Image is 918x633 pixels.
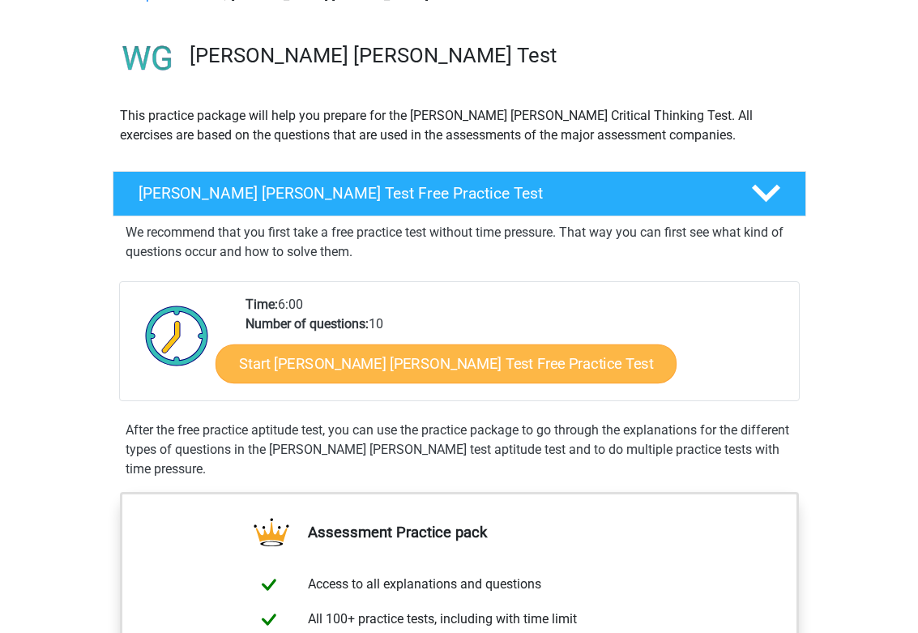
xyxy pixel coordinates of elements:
[120,106,799,145] p: This practice package will help you prepare for the [PERSON_NAME] [PERSON_NAME] Critical Thinking...
[246,297,278,312] b: Time:
[190,43,793,68] h3: [PERSON_NAME] [PERSON_NAME] Test
[119,421,800,479] div: After the free practice aptitude test, you can use the practice package to go through the explana...
[233,295,798,400] div: 6:00 10
[136,295,218,376] img: Clock
[126,223,793,262] p: We recommend that you first take a free practice test without time pressure. That way you can fir...
[216,344,677,383] a: Start [PERSON_NAME] [PERSON_NAME] Test Free Practice Test
[106,171,813,216] a: [PERSON_NAME] [PERSON_NAME] Test Free Practice Test
[113,24,182,93] img: watson glaser test
[246,316,369,331] b: Number of questions:
[139,184,725,203] h4: [PERSON_NAME] [PERSON_NAME] Test Free Practice Test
